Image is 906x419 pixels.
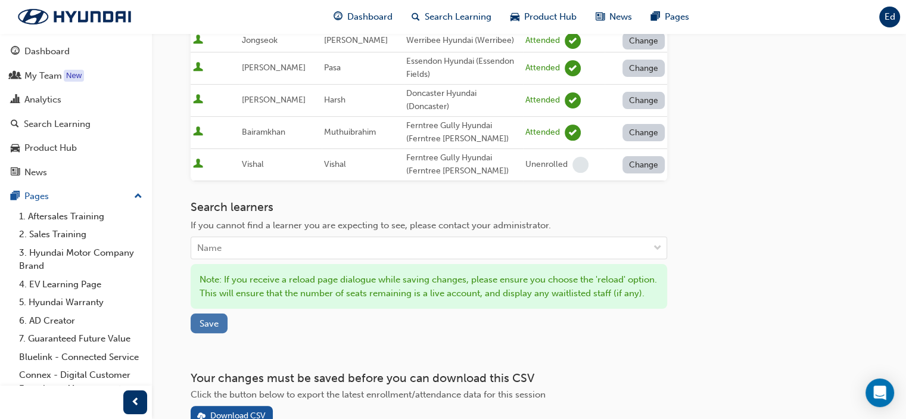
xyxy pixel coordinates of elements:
h3: Your changes must be saved before you can download this CSV [191,371,667,385]
span: search-icon [11,119,19,130]
div: Unenrolled [525,159,568,170]
a: 4. EV Learning Page [14,275,147,294]
span: car-icon [510,10,519,24]
div: Attended [525,127,560,138]
span: Vishal [324,159,346,169]
span: User is active [193,35,203,46]
a: search-iconSearch Learning [402,5,501,29]
button: Save [191,314,228,333]
div: Note: If you receive a reload page dialogue while saving changes, please ensure you choose the 'r... [191,264,667,309]
span: Search Learning [425,10,491,24]
h3: Search learners [191,200,667,214]
span: up-icon [134,189,142,204]
a: Analytics [5,89,147,111]
a: Search Learning [5,113,147,135]
span: User is active [193,159,203,170]
div: Open Intercom Messenger [865,378,894,407]
span: car-icon [11,143,20,154]
a: 2. Sales Training [14,225,147,244]
span: Jongseok [242,35,278,45]
a: 5. Hyundai Warranty [14,293,147,312]
span: Save [200,318,219,329]
button: Change [622,60,665,77]
span: learningRecordVerb_ATTEND-icon [565,92,581,108]
button: DashboardMy TeamAnalyticsSearch LearningProduct HubNews [5,38,147,185]
span: Bairamkhan [242,127,285,137]
button: Pages [5,185,147,207]
button: Change [622,124,665,141]
span: User is active [193,126,203,138]
a: 7. Guaranteed Future Value [14,330,147,348]
button: Change [622,156,665,173]
span: Harsh [324,95,345,105]
a: Connex - Digital Customer Experience Management [14,366,147,398]
div: Product Hub [24,141,77,155]
a: pages-iconPages [642,5,699,29]
button: Ed [879,7,900,27]
div: Essendon Hyundai (Essendon Fields) [406,55,521,82]
span: [PERSON_NAME] [242,63,306,73]
span: search-icon [412,10,420,24]
div: News [24,166,47,179]
div: Search Learning [24,117,91,131]
span: Dashboard [347,10,393,24]
span: Pages [665,10,689,24]
button: Change [622,92,665,109]
span: learningRecordVerb_ATTEND-icon [565,125,581,141]
span: [PERSON_NAME] [324,35,388,45]
span: learningRecordVerb_NONE-icon [572,157,589,173]
div: My Team [24,69,62,83]
a: news-iconNews [586,5,642,29]
a: 6. AD Creator [14,312,147,330]
span: User is active [193,94,203,106]
a: guage-iconDashboard [324,5,402,29]
div: Ferntree Gully Hyundai (Ferntree [PERSON_NAME]) [406,119,521,146]
span: people-icon [11,71,20,82]
span: news-icon [11,167,20,178]
button: Change [622,32,665,49]
span: down-icon [653,241,662,256]
span: Vishal [242,159,264,169]
span: Pasa [324,63,341,73]
span: pages-icon [11,191,20,202]
span: Muthuibrahim [324,127,376,137]
div: Attended [525,35,560,46]
div: Analytics [24,93,61,107]
span: news-icon [596,10,605,24]
span: prev-icon [131,395,140,410]
div: Attended [525,95,560,106]
span: guage-icon [334,10,343,24]
span: News [609,10,632,24]
a: Product Hub [5,137,147,159]
span: Click the button below to export the latest enrollment/attendance data for this session [191,389,546,400]
span: chart-icon [11,95,20,105]
div: Tooltip anchor [64,70,84,82]
span: [PERSON_NAME] [242,95,306,105]
a: 3. Hyundai Motor Company Brand [14,244,147,275]
div: Ferntree Gully Hyundai (Ferntree [PERSON_NAME]) [406,151,521,178]
a: Bluelink - Connected Service [14,348,147,367]
div: Pages [24,190,49,203]
span: pages-icon [651,10,660,24]
span: learningRecordVerb_ATTEND-icon [565,60,581,76]
span: Ed [885,10,895,24]
span: If you cannot find a learner you are expecting to see, please contact your administrator. [191,220,551,231]
div: Doncaster Hyundai (Doncaster) [406,87,521,114]
span: guage-icon [11,46,20,57]
span: User is active [193,62,203,74]
a: Dashboard [5,41,147,63]
a: My Team [5,65,147,87]
div: Attended [525,63,560,74]
span: learningRecordVerb_ATTEND-icon [565,33,581,49]
div: Dashboard [24,45,70,58]
div: Name [197,241,222,255]
span: Product Hub [524,10,577,24]
a: 1. Aftersales Training [14,207,147,226]
img: Trak [6,4,143,29]
div: Werribee Hyundai (Werribee) [406,34,521,48]
a: News [5,162,147,184]
a: car-iconProduct Hub [501,5,586,29]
